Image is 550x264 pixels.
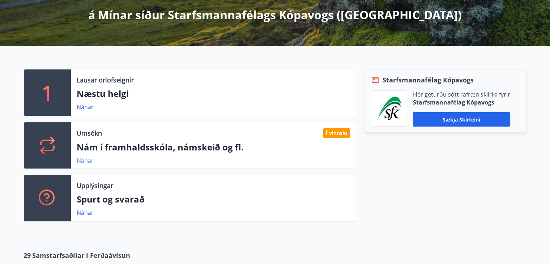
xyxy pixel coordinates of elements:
p: Nám í framhaldsskóla, námskeið og fl. [77,141,350,153]
a: Nánar [77,103,94,111]
p: Starfsmannafélag Kópavogs [413,98,510,106]
button: Sækja skírteini [413,112,510,127]
img: x5MjQkxwhnYn6YREZUTEa9Q4KsBUeQdWGts9Dj4O.png [377,97,401,120]
p: á Mínar síður Starfsmannafélags Kópavogs ([GEOGRAPHIC_DATA]) [88,7,462,23]
span: Samstarfsaðilar í Ferðaávísun [32,251,130,260]
a: Nánar [77,157,94,165]
p: Spurt og svarað [77,193,350,205]
span: Starfsmannafélag Kópavogs [383,75,474,85]
p: Umsókn [77,128,102,138]
p: Næstu helgi [77,88,350,100]
p: Lausar orlofseignir [77,75,134,85]
span: 29 [24,251,31,260]
a: Nánar [77,209,94,217]
p: Upplýsingar [77,181,113,190]
p: 1 [42,79,53,106]
div: Í vinnslu [323,128,350,138]
p: Hér geturðu sótt rafræn skilríki fyrir [413,90,510,98]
